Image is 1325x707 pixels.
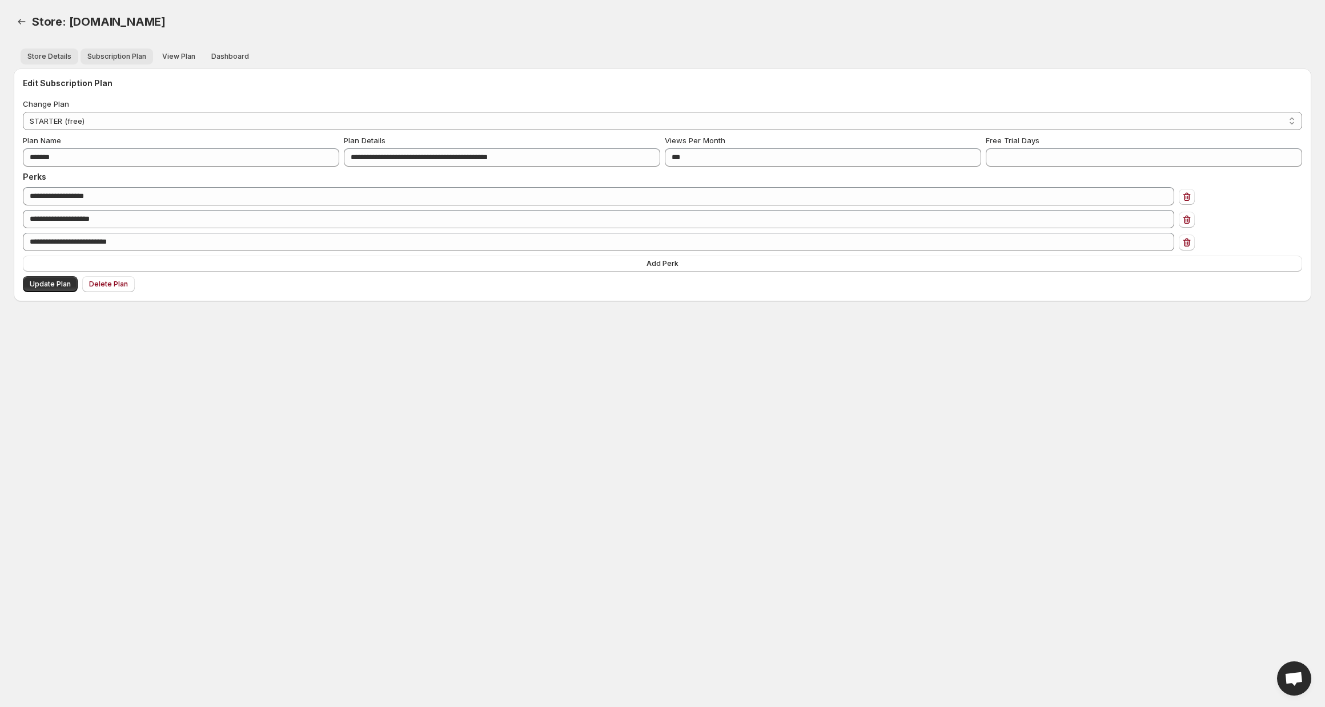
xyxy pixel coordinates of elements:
[81,49,153,64] button: Subscription plan
[89,280,128,289] span: Delete Plan
[27,52,71,61] span: Store Details
[665,136,725,145] span: Views Per Month
[1277,661,1311,696] div: Open chat
[986,136,1039,145] span: Free Trial Days
[23,78,1302,89] h3: Edit Subscription Plan
[23,99,69,108] span: Change Plan
[23,276,78,292] button: Update Plan
[162,52,195,61] span: View Plan
[32,15,166,29] span: Store: [DOMAIN_NAME]
[82,276,135,292] button: Delete Plan
[23,171,1302,183] h3: Perks
[344,136,386,145] span: Plan Details
[14,14,30,30] a: Back
[211,52,249,61] span: Dashboard
[21,49,78,64] button: Store details
[30,280,71,289] span: Update Plan
[87,52,146,61] span: Subscription Plan
[155,49,202,64] button: View plan
[647,259,678,268] span: Add Perk
[204,49,256,64] button: Dashboard
[23,256,1302,272] button: Add Perk
[23,136,61,145] span: Plan Name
